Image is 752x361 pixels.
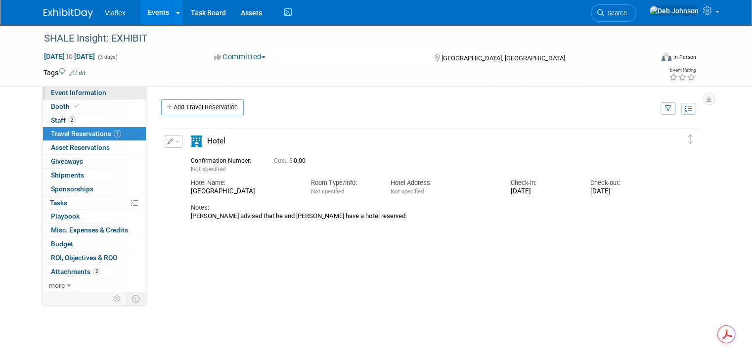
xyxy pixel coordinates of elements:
[65,52,74,60] span: to
[600,51,696,66] div: Event Format
[51,116,76,124] span: Staff
[391,188,424,195] span: Not specified
[69,70,86,77] a: Edit
[43,279,146,292] a: more
[590,187,656,196] div: [DATE]
[43,114,146,127] a: Staff2
[391,179,495,187] div: Hotel Address:
[51,102,81,110] span: Booth
[51,240,73,248] span: Budget
[649,5,699,16] img: Deb Johnson
[274,157,310,164] span: 0.00
[207,136,225,145] span: Hotel
[41,30,641,47] div: SHALE Insight: EXHIBIT
[191,203,656,212] div: Notes:
[274,157,294,164] span: Cost: $
[51,185,93,193] span: Sponsorships
[191,154,259,165] div: Confirmation Number:
[161,99,244,115] a: Add Travel Reservation
[590,179,656,187] div: Check-out:
[43,224,146,237] a: Misc. Expenses & Credits
[43,182,146,196] a: Sponsorships
[43,237,146,251] a: Budget
[310,179,376,187] div: Room Type/Info:
[51,157,83,165] span: Giveaways
[43,100,146,113] a: Booth
[44,52,95,61] span: [DATE] [DATE]
[310,188,344,195] span: Not specified
[43,141,146,154] a: Asset Reservations
[51,226,128,234] span: Misc. Expenses & Credits
[591,4,636,22] a: Search
[669,68,696,73] div: Event Rating
[97,54,118,60] span: (3 days)
[43,196,146,210] a: Tasks
[68,116,76,124] span: 2
[43,210,146,223] a: Playbook
[511,187,576,196] div: [DATE]
[49,281,65,289] span: more
[442,54,565,62] span: [GEOGRAPHIC_DATA], [GEOGRAPHIC_DATA]
[191,166,226,173] span: Not specified
[665,106,672,112] i: Filter by Traveler
[604,9,627,17] span: Search
[43,86,146,99] a: Event Information
[43,265,146,278] a: Attachments2
[211,52,269,62] button: Committed
[44,68,86,78] td: Tags
[51,143,110,151] span: Asset Reservations
[191,187,296,196] div: [GEOGRAPHIC_DATA]
[191,179,296,187] div: Hotel Name:
[43,127,146,140] a: Travel Reservations1
[93,268,100,275] span: 2
[51,171,84,179] span: Shipments
[688,135,693,144] i: Click and drag to move item
[51,268,100,275] span: Attachments
[50,199,67,207] span: Tasks
[51,254,117,262] span: ROI, Objectives & ROO
[191,212,656,220] div: [PERSON_NAME] advised that he and [PERSON_NAME] have a hotel reserved.
[43,169,146,182] a: Shipments
[511,179,576,187] div: Check-in:
[191,135,202,147] i: Hotel
[43,155,146,168] a: Giveaways
[662,53,671,61] img: Format-Inperson.png
[44,8,93,18] img: ExhibitDay
[109,292,126,305] td: Personalize Event Tab Strip
[51,130,121,137] span: Travel Reservations
[105,9,126,17] span: Viaflex
[51,89,106,96] span: Event Information
[126,292,146,305] td: Toggle Event Tabs
[673,53,696,61] div: In-Person
[51,212,80,220] span: Playbook
[43,251,146,265] a: ROI, Objectives & ROO
[74,103,79,109] i: Booth reservation complete
[114,130,121,137] span: 1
